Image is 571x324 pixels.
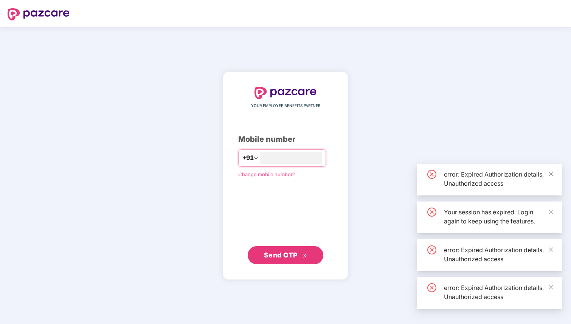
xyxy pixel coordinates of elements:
span: YOUR EMPLOYEE BENEFITS PARTNER [251,103,320,109]
span: close [548,209,554,214]
span: close-circle [427,208,436,217]
div: error: Expired Authorization details, Unauthorized access [444,245,553,264]
span: Send OTP [264,251,298,259]
span: double-right [303,253,307,258]
div: Mobile number [238,133,333,145]
button: Send OTPdouble-right [248,246,323,264]
img: logo [254,87,317,99]
div: Your session has expired. Login again to keep using the features. [444,208,553,226]
span: down [254,156,258,160]
span: close-circle [427,245,436,254]
span: close-circle [427,170,436,179]
span: close-circle [427,283,436,292]
a: Change mobile number? [238,171,295,177]
span: close [548,285,554,290]
span: close [548,171,554,177]
span: close [548,247,554,252]
div: error: Expired Authorization details, Unauthorized access [444,170,553,188]
span: +91 [242,153,254,163]
img: logo [8,8,70,20]
div: error: Expired Authorization details, Unauthorized access [444,283,553,301]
